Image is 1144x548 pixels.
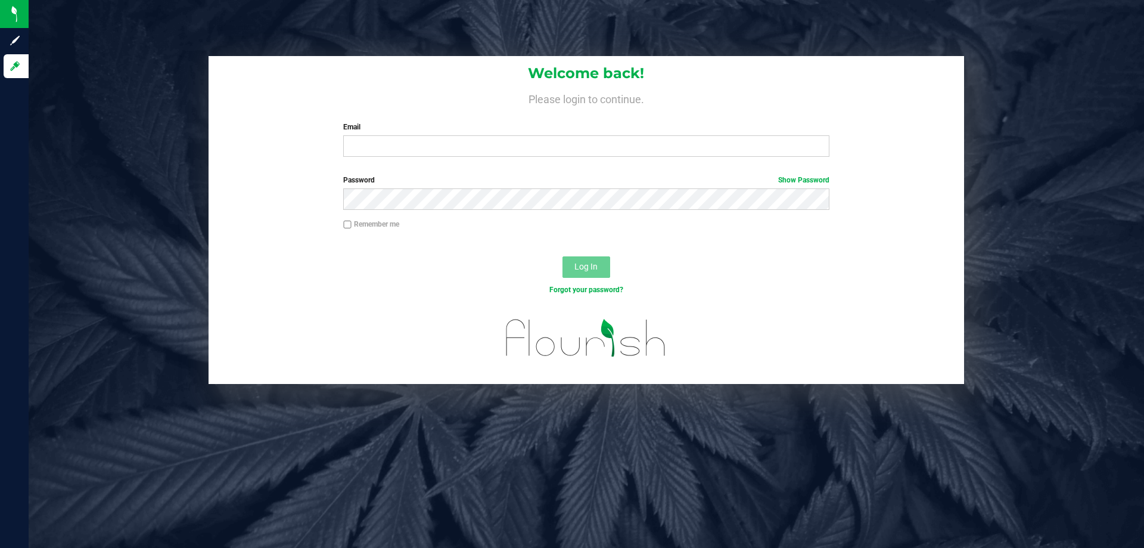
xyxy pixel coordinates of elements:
[343,221,352,229] input: Remember me
[343,122,829,132] label: Email
[549,286,623,294] a: Forgot your password?
[343,176,375,184] span: Password
[209,91,964,105] h4: Please login to continue.
[778,176,829,184] a: Show Password
[9,35,21,47] inline-svg: Sign up
[209,66,964,81] h1: Welcome back!
[343,219,399,230] label: Remember me
[574,262,598,271] span: Log In
[562,256,610,278] button: Log In
[9,60,21,72] inline-svg: Log in
[492,308,680,369] img: flourish_logo.svg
